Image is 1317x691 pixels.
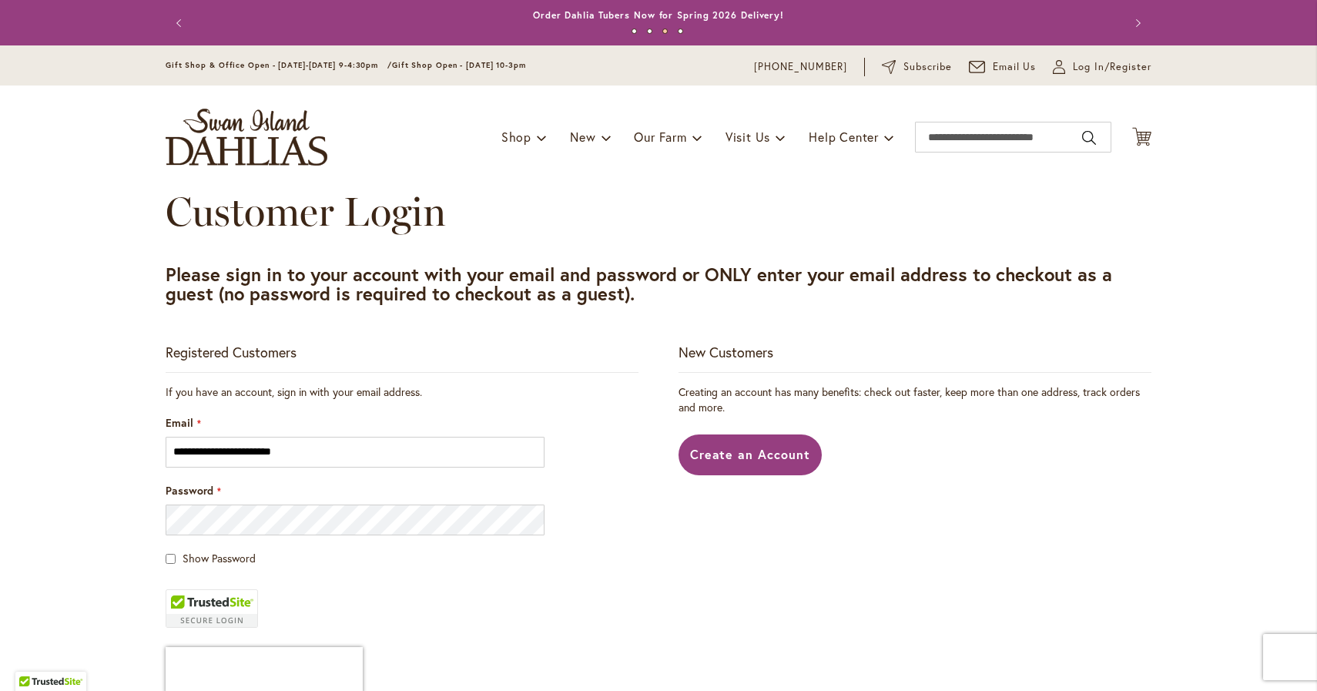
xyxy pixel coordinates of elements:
[882,59,952,75] a: Subscribe
[647,29,652,34] button: 2 of 4
[166,60,392,70] span: Gift Shop & Office Open - [DATE]-[DATE] 9-4:30pm /
[726,129,770,145] span: Visit Us
[166,384,638,400] div: If you have an account, sign in with your email address.
[166,483,213,498] span: Password
[903,59,952,75] span: Subscribe
[570,129,595,145] span: New
[679,434,823,475] a: Create an Account
[809,129,879,145] span: Help Center
[690,446,811,462] span: Create an Account
[679,384,1151,415] p: Creating an account has many benefits: check out faster, keep more than one address, track orders...
[392,60,526,70] span: Gift Shop Open - [DATE] 10-3pm
[166,589,258,628] div: TrustedSite Certified
[632,29,637,34] button: 1 of 4
[533,9,784,21] a: Order Dahlia Tubers Now for Spring 2026 Delivery!
[501,129,531,145] span: Shop
[166,8,196,39] button: Previous
[166,343,297,361] strong: Registered Customers
[679,343,773,361] strong: New Customers
[166,109,327,166] a: store logo
[166,187,446,236] span: Customer Login
[969,59,1037,75] a: Email Us
[993,59,1037,75] span: Email Us
[754,59,847,75] a: [PHONE_NUMBER]
[166,415,193,430] span: Email
[166,262,1112,306] strong: Please sign in to your account with your email and password or ONLY enter your email address to c...
[183,551,256,565] span: Show Password
[12,636,55,679] iframe: Launch Accessibility Center
[1121,8,1151,39] button: Next
[662,29,668,34] button: 3 of 4
[634,129,686,145] span: Our Farm
[1053,59,1151,75] a: Log In/Register
[678,29,683,34] button: 4 of 4
[1073,59,1151,75] span: Log In/Register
